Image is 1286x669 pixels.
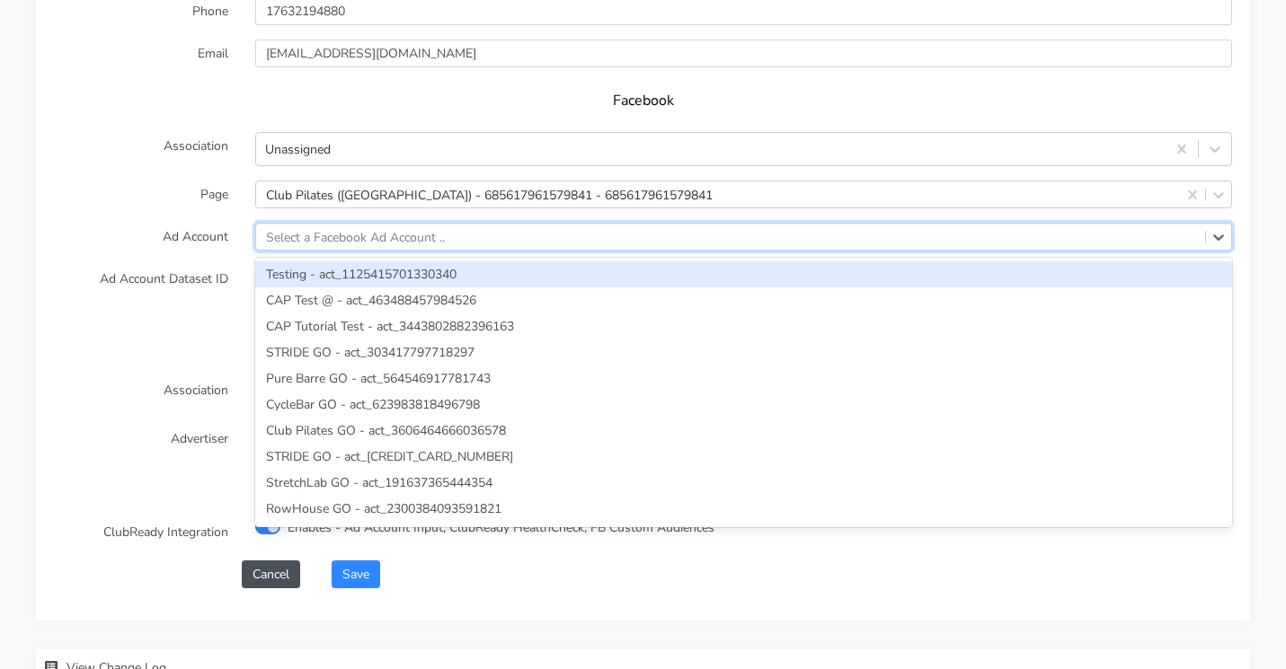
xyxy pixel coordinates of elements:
[255,313,1232,339] div: CAP Tutorial Test - act_3443802882396163
[266,227,445,246] div: Select a Facebook Ad Account ..
[332,560,380,588] button: Save
[255,261,1232,287] div: Testing - act_1125415701330340
[266,185,713,204] div: Club Pilates ([GEOGRAPHIC_DATA]) - 685617961579841 - 685617961579841
[72,337,1214,354] h5: TikTok
[255,40,1232,67] input: Enter Email ...
[40,40,242,67] label: Email
[40,132,242,166] label: Association
[40,223,242,251] label: Ad Account
[255,339,1232,365] div: STRIDE GO - act_303417797718297
[40,425,242,453] label: Advertiser
[40,376,242,410] label: Association
[255,444,1232,470] div: STRIDE GO - act_[CREDIT_CARD_NUMBER]
[72,92,1214,110] h5: Facebook
[72,478,1214,495] h5: Settings
[40,265,242,312] label: Ad Account Dataset ID
[255,496,1232,522] div: RowHouse GO - act_2300384093591821
[255,522,1232,548] div: Pure Barre GO - act_193605385208997
[255,365,1232,392] div: Pure Barre GO - act_564546917781743
[40,180,242,208] label: Page
[255,392,1232,418] div: CycleBar GO - act_623983818496798
[40,518,242,546] label: ClubReady Integration
[242,560,300,588] button: Cancel
[255,418,1232,444] div: Club Pilates GO - act_3606464666036578
[255,287,1232,313] div: CAP Test @ - act_463488457984526
[255,470,1232,496] div: StretchLab GO - act_191637365444354
[265,140,331,159] div: Unassigned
